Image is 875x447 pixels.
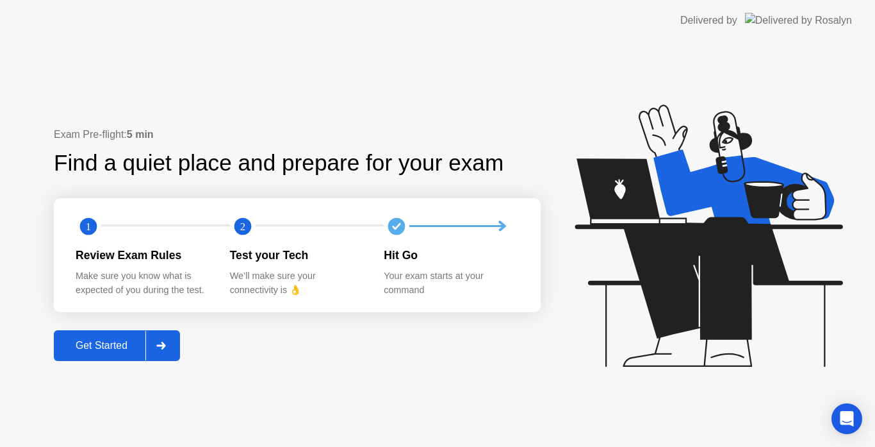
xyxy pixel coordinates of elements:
[76,247,209,264] div: Review Exam Rules
[384,247,518,264] div: Hit Go
[86,220,91,232] text: 1
[230,269,364,297] div: We’ll make sure your connectivity is 👌
[230,247,364,264] div: Test your Tech
[831,403,862,434] div: Open Intercom Messenger
[54,146,505,180] div: Find a quiet place and prepare for your exam
[384,269,518,297] div: Your exam starts at your command
[745,13,852,28] img: Delivered by Rosalyn
[58,340,145,351] div: Get Started
[76,269,209,297] div: Make sure you know what is expected of you during the test.
[127,129,154,140] b: 5 min
[240,220,245,232] text: 2
[680,13,737,28] div: Delivered by
[54,330,180,361] button: Get Started
[54,127,541,142] div: Exam Pre-flight:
